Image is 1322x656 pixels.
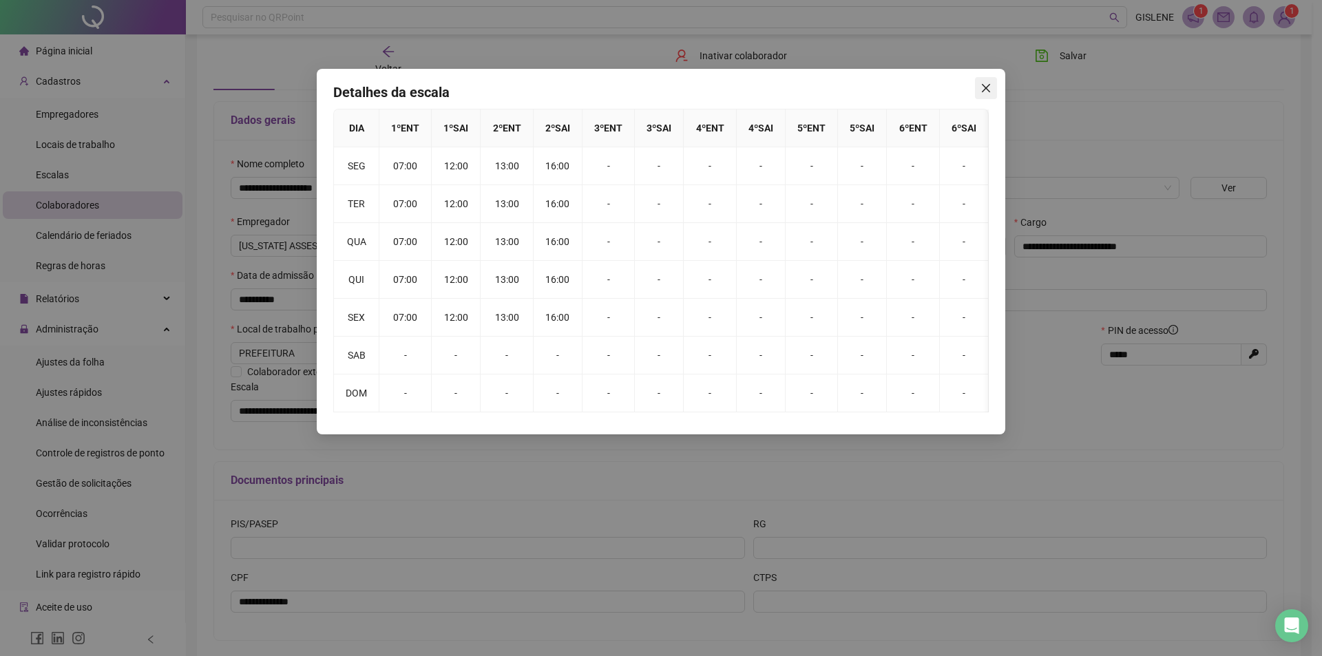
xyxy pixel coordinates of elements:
[534,185,583,223] td: 16:00
[334,374,379,412] td: DOM
[432,374,481,412] td: -
[349,123,364,134] span: DIA
[534,337,583,374] td: -
[737,374,786,412] td: -
[838,374,887,412] td: -
[453,123,468,134] span: SAI
[838,223,887,261] td: -
[379,147,432,185] td: 07:00
[961,123,976,134] span: SAI
[481,337,533,374] td: -
[887,374,939,412] td: -
[684,109,736,147] th: 4 º
[786,109,838,147] th: 5 º
[379,299,432,337] td: 07:00
[737,337,786,374] td: -
[635,109,684,147] th: 3 º
[481,374,533,412] td: -
[786,223,838,261] td: -
[635,337,684,374] td: -
[737,261,786,299] td: -
[583,337,635,374] td: -
[786,185,838,223] td: -
[786,261,838,299] td: -
[859,123,874,134] span: SAI
[635,147,684,185] td: -
[481,147,533,185] td: 13:00
[737,109,786,147] th: 4 º
[333,83,989,102] h4: Detalhes da escala
[786,337,838,374] td: -
[334,223,379,261] td: QUA
[555,123,570,134] span: SAI
[534,261,583,299] td: 16:00
[684,223,736,261] td: -
[379,337,432,374] td: -
[583,374,635,412] td: -
[534,147,583,185] td: 16:00
[432,223,481,261] td: 12:00
[887,337,939,374] td: -
[887,261,939,299] td: -
[838,299,887,337] td: -
[583,147,635,185] td: -
[432,147,481,185] td: 12:00
[432,299,481,337] td: 12:00
[401,123,419,134] span: ENT
[684,185,736,223] td: -
[534,109,583,147] th: 2 º
[583,185,635,223] td: -
[334,185,379,223] td: TER
[635,299,684,337] td: -
[909,123,927,134] span: ENT
[503,123,521,134] span: ENT
[583,261,635,299] td: -
[432,185,481,223] td: 12:00
[534,374,583,412] td: -
[737,147,786,185] td: -
[481,261,533,299] td: 13:00
[334,299,379,337] td: SEX
[684,147,736,185] td: -
[737,185,786,223] td: -
[786,374,838,412] td: -
[635,185,684,223] td: -
[838,261,887,299] td: -
[786,299,838,337] td: -
[887,147,939,185] td: -
[583,223,635,261] td: -
[379,223,432,261] td: 07:00
[940,299,989,337] td: -
[887,223,939,261] td: -
[887,109,939,147] th: 6 º
[635,261,684,299] td: -
[975,77,997,99] button: Close
[379,374,432,412] td: -
[684,299,736,337] td: -
[481,109,533,147] th: 2 º
[940,147,989,185] td: -
[334,147,379,185] td: SEG
[838,109,887,147] th: 5 º
[807,123,826,134] span: ENT
[940,337,989,374] td: -
[684,374,736,412] td: -
[758,123,773,134] span: SAI
[635,223,684,261] td: -
[379,109,432,147] th: 1 º
[635,374,684,412] td: -
[534,299,583,337] td: 16:00
[838,185,887,223] td: -
[481,299,533,337] td: 13:00
[334,261,379,299] td: QUI
[940,185,989,223] td: -
[334,337,379,374] td: SAB
[737,299,786,337] td: -
[583,299,635,337] td: -
[940,223,989,261] td: -
[432,337,481,374] td: -
[481,223,533,261] td: 13:00
[684,261,736,299] td: -
[940,261,989,299] td: -
[432,109,481,147] th: 1 º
